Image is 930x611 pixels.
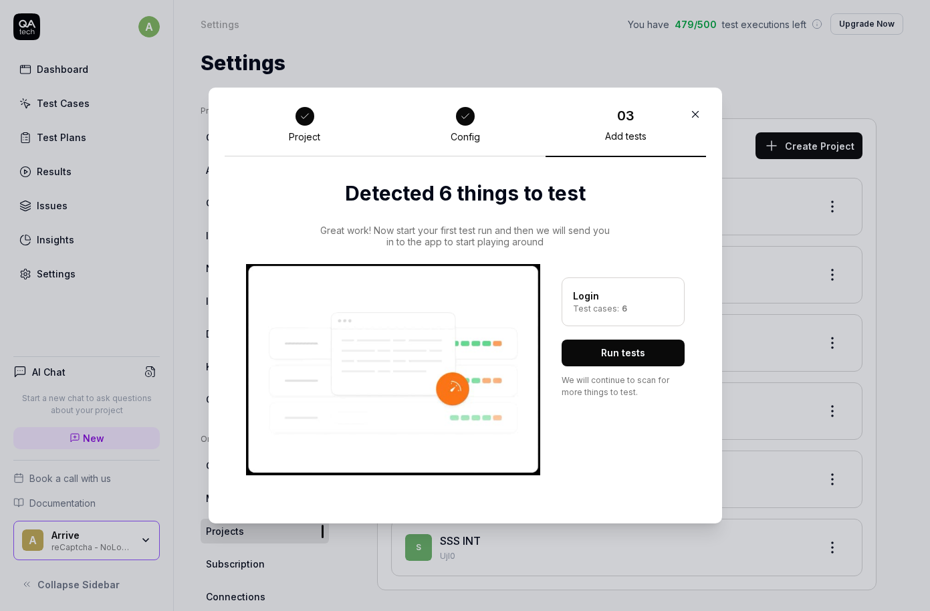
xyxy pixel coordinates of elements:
div: Add tests [605,130,647,142]
span: 6 [619,303,627,314]
button: Close Modal [685,104,706,125]
h2: Detected 6 things to test [246,178,685,209]
div: We will continue to scan for more things to test. [562,374,685,398]
div: Project [289,131,320,143]
div: 03 [617,106,634,126]
button: Run tests [562,340,685,366]
div: Config [451,131,480,143]
div: Great work! Now start your first test run and then we will send you in to the app to start playin... [319,225,611,248]
div: Login [573,289,673,303]
div: Test cases: [573,303,673,315]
